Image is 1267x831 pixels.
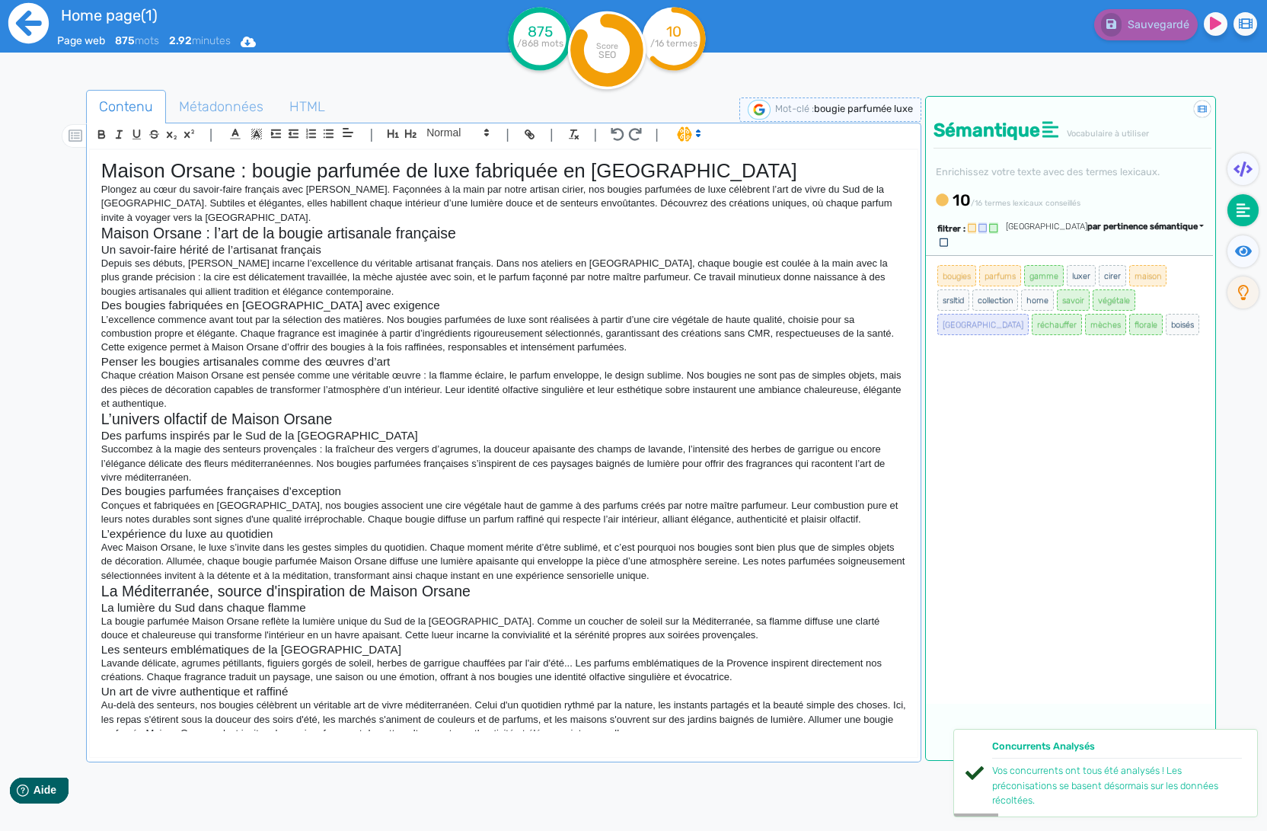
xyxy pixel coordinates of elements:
tspan: 10 [666,23,681,40]
span: | [594,124,598,145]
small: /16 termes lexicaux conseillés [971,198,1080,208]
a: Contenu [86,90,166,124]
span: Contenu [87,86,165,127]
span: filtrer : [937,224,965,234]
h3: L’expérience du luxe au quotidien [101,527,906,541]
span: [GEOGRAPHIC_DATA] [937,314,1029,335]
span: Mot-clé : [775,103,814,114]
h3: Des parfums inspirés par le Sud de la [GEOGRAPHIC_DATA] [101,429,906,443]
a: Métadonnées [166,90,276,124]
h3: Penser les bougies artisanales comme des œuvres d’art [101,355,906,369]
span: I.Assistant [670,125,706,143]
span: parfums [979,265,1021,286]
span: | [209,124,213,145]
span: gamme [1024,265,1064,286]
span: home [1021,289,1054,311]
span: bougie parfumée luxe [814,103,913,114]
span: maison [1129,265,1166,286]
span: Métadonnées [167,86,276,127]
div: Vos concurrents ont tous été analysés ! Les préconisations se basent désormais sur les données ré... [992,763,1242,807]
h1: Maison Orsane : bougie parfumée de luxe fabriquée en [GEOGRAPHIC_DATA] [101,159,906,183]
span: HTML [277,86,337,127]
span: Page web [57,34,105,47]
span: luxer [1067,265,1096,286]
span: Sauvegardé [1128,18,1189,31]
p: Succombez à la magie des senteurs provençales : la fraîcheur des vergers d’agrumes, la douceur ap... [101,443,906,484]
button: Sauvegardé [1094,9,1198,40]
span: minutes [169,34,231,47]
span: mèches [1085,314,1126,335]
b: 10 [953,191,971,209]
span: savoir [1057,289,1090,311]
b: 2.92 [169,34,192,47]
a: HTML [276,90,338,124]
b: 875 [115,34,135,47]
h3: Un art de vivre authentique et raffiné [101,685,906,698]
span: florale [1129,314,1163,335]
span: | [506,124,509,145]
h3: Les senteurs emblématiques de la [GEOGRAPHIC_DATA] [101,643,906,657]
span: srsltid [937,289,969,311]
p: La bougie parfumée Maison Orsane reflète la lumière unique du Sud de la [GEOGRAPHIC_DATA]. Comme ... [101,615,906,643]
p: Au-delà des senteurs, nos bougies célèbrent un véritable art de vivre méditerranéen. Celui d'un q... [101,698,906,740]
h2: La Méditerranée, source d'inspiration de Maison Orsane [101,583,906,600]
div: Concurrents Analysés [992,739,1242,759]
span: Aide [78,12,101,24]
span: mots [115,34,159,47]
span: | [370,124,374,145]
span: végétale [1093,289,1135,311]
h3: La lumière du Sud dans chaque flamme [101,601,906,615]
tspan: Score [595,41,618,51]
tspan: /868 mots [516,38,563,49]
div: [GEOGRAPHIC_DATA] [1006,221,1205,234]
input: title [57,3,437,27]
span: Vocabulaire à utiliser [1067,129,1149,139]
tspan: /16 termes [650,38,697,49]
span: Aligment [337,123,359,142]
span: | [550,124,554,145]
tspan: 875 [527,23,552,40]
p: L’excellence commence avant tout par la sélection des matières. Nos bougies parfumées de luxe son... [101,313,906,355]
span: | [655,124,659,145]
tspan: SEO [598,49,615,60]
p: Lavande délicate, agrumes pétillants, figuiers gorgés de soleil, herbes de garrigue chauffées par... [101,657,906,685]
p: Conçues et fabriquées en [GEOGRAPHIC_DATA], nos bougies associent une cire végétale haut de gamme... [101,499,906,527]
p: Chaque création Maison Orsane est pensée comme une véritable œuvre : la flamme éclaire, le parfum... [101,369,906,411]
h4: Sémantique [933,120,1212,142]
span: boisés [1166,314,1199,335]
h3: Des bougies fabriquées en [GEOGRAPHIC_DATA] avec exigence [101,299,906,312]
span: par pertinence sémantique [1087,222,1198,232]
h3: Des bougies parfumées françaises d’exception [101,484,906,498]
span: bougies [937,265,976,286]
small: Enrichissez votre texte avec des termes lexicaux. [933,166,1160,177]
h2: Maison Orsane : l’art de la bougie artisanale française [101,225,906,242]
img: google-serp-logo.png [748,100,771,120]
span: cirer [1099,265,1126,286]
p: Plongez au cœur du savoir-faire français avec [PERSON_NAME]. Façonnées à la main par notre artisa... [101,183,906,225]
span: réchauffer [1032,314,1082,335]
h2: L’univers olfactif de Maison Orsane [101,411,906,428]
h3: Un savoir-faire hérité de l’artisanat français [101,243,906,257]
p: Depuis ses débuts, [PERSON_NAME] incarne l’excellence du véritable artisanat français. Dans nos a... [101,257,906,299]
span: collection [972,289,1018,311]
p: Avec Maison Orsane, le luxe s’invite dans les gestes simples du quotidien. Chaque moment mérite d... [101,541,906,583]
